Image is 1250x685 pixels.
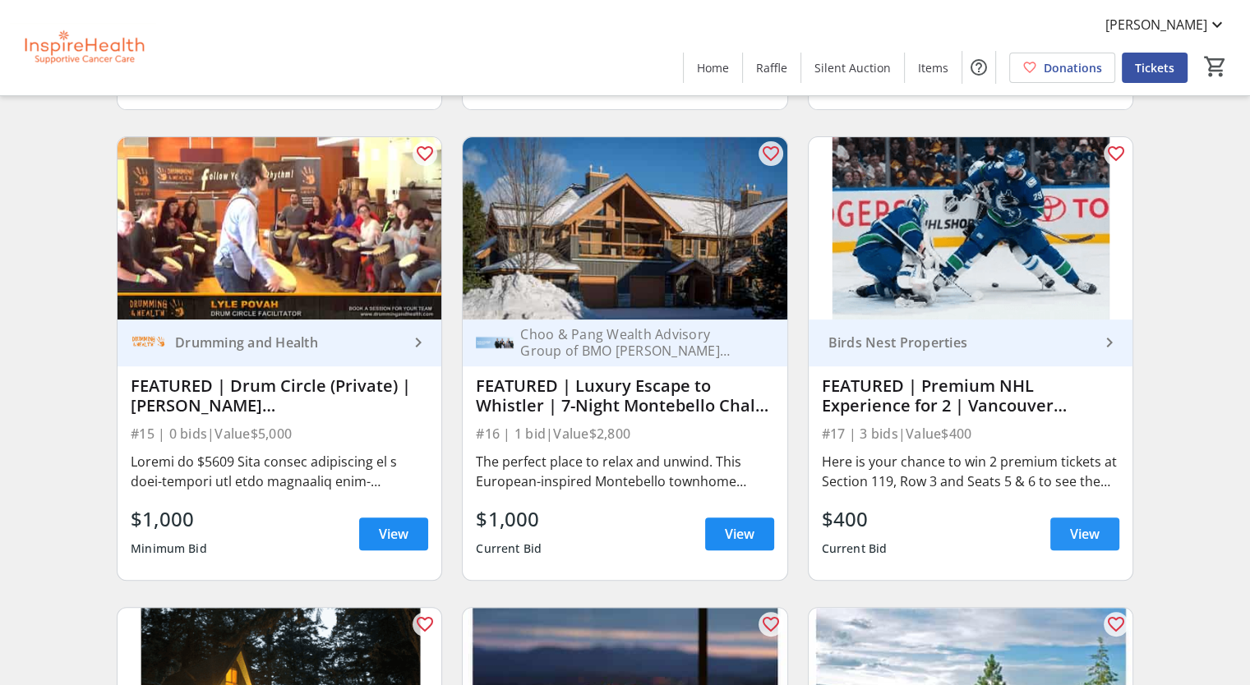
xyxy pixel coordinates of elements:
button: Cart [1201,52,1230,81]
a: Drumming and HealthDrumming and Health [118,320,441,366]
mat-icon: keyboard_arrow_right [408,333,428,352]
div: $1,000 [476,504,542,534]
mat-icon: keyboard_arrow_right [1100,333,1119,352]
div: Here is your chance to win 2 premium tickets at Section 119, Row 3 and Seats 5 & 6 to see the Van... [822,452,1119,491]
span: Donations [1044,59,1102,76]
div: #17 | 3 bids | Value $400 [822,422,1119,445]
mat-icon: favorite_outline [415,144,435,163]
mat-icon: favorite_outline [415,614,435,634]
div: $400 [822,504,888,534]
div: The perfect place to relax and unwind. This European-inspired Montebello townhome comes with 3 be... [476,452,773,491]
div: Current Bid [822,534,888,563]
div: FEATURED | Drum Circle (Private) | [PERSON_NAME] ([GEOGRAPHIC_DATA]/[GEOGRAPHIC_DATA]) [131,376,428,416]
div: #15 | 0 bids | Value $5,000 [131,422,428,445]
div: Choo & Pang Wealth Advisory Group of BMO [PERSON_NAME] [PERSON_NAME] [514,326,754,359]
span: View [725,524,754,544]
button: [PERSON_NAME] [1092,11,1240,38]
div: Birds Nest Properties [822,334,1100,351]
mat-icon: favorite_outline [1106,614,1126,634]
div: FEATURED | Luxury Escape to Whistler | 7-Night Montebello Chalet Stay ([DATE]–[DATE]) [476,376,773,416]
span: Silent Auction [814,59,891,76]
div: $1,000 [131,504,207,534]
div: Loremi do $5609 Sita consec adipiscing el s doei-tempori utl etdo magnaaliq enim-adminimv quisn e... [131,452,428,491]
mat-icon: favorite_outline [1106,144,1126,163]
button: Help [962,51,995,84]
span: View [379,524,408,544]
img: FEATURED | Luxury Escape to Whistler | 7-Night Montebello Chalet Stay (Nov 14–20, 2025) [463,137,786,320]
a: View [1050,517,1119,550]
a: Home [684,53,742,83]
mat-icon: favorite_outline [761,614,781,634]
a: Items [905,53,962,83]
img: FEATURED | Premium NHL Experience for 2 | Vancouver Canucks vs. Columbus Blue Jackets [809,137,1132,320]
span: Raffle [756,59,787,76]
div: Drumming and Health [168,334,408,351]
a: Silent Auction [801,53,904,83]
span: Tickets [1135,59,1174,76]
div: FEATURED | Premium NHL Experience for 2 | Vancouver Canucks vs. Columbus Blue Jackets [822,376,1119,416]
div: Minimum Bid [131,534,207,563]
img: Drumming and Health [131,324,168,361]
span: View [1070,524,1100,544]
a: View [359,517,428,550]
mat-icon: favorite_outline [761,144,781,163]
a: View [705,517,774,550]
span: Items [918,59,948,76]
img: InspireHealth Supportive Cancer Care's Logo [10,7,156,89]
a: Donations [1009,53,1115,83]
span: Home [697,59,729,76]
div: Current Bid [476,534,542,563]
a: Tickets [1122,53,1188,83]
div: #16 | 1 bid | Value $2,800 [476,422,773,445]
span: [PERSON_NAME] [1105,15,1207,34]
a: Birds Nest Properties [809,320,1132,366]
img: Choo & Pang Wealth Advisory Group of BMO Nesbitt Burns [476,324,514,361]
a: Raffle [743,53,800,83]
img: FEATURED | Drum Circle (Private) | Lyle Povah (Vancouver/Lower Mainland) [118,137,441,320]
